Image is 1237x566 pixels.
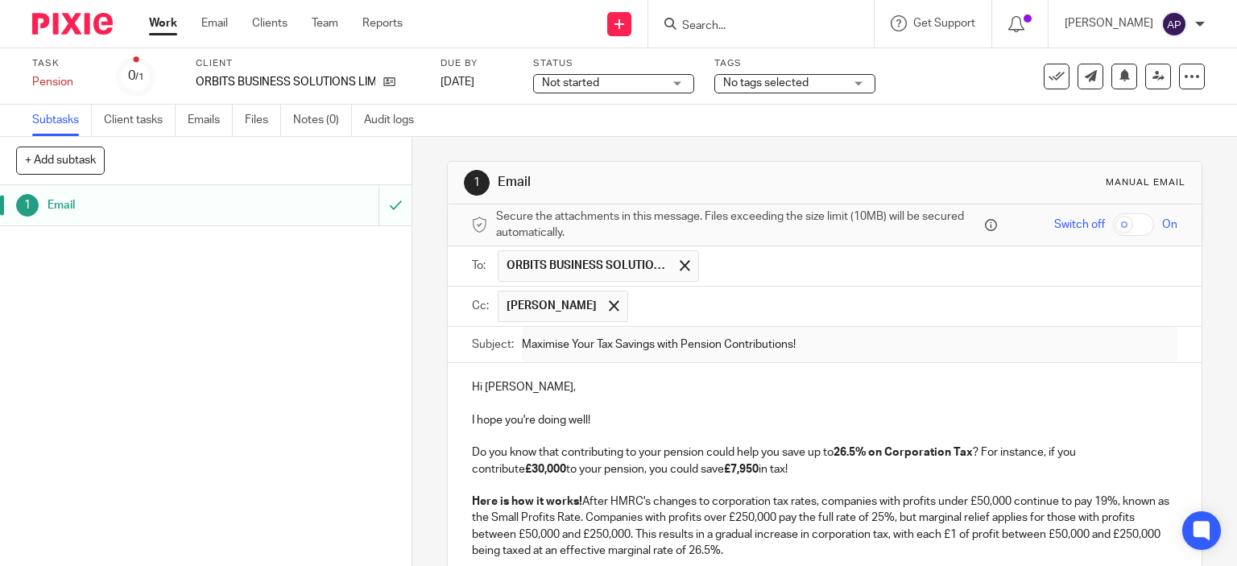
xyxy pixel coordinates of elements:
[472,298,490,314] label: Cc:
[16,147,105,174] button: + Add subtask
[1065,15,1153,31] p: [PERSON_NAME]
[32,57,97,70] label: Task
[32,13,113,35] img: Pixie
[135,72,144,81] small: /1
[1162,217,1177,233] span: On
[48,193,258,217] h1: Email
[201,15,228,31] a: Email
[472,379,1178,395] p: Hi [PERSON_NAME],
[441,57,513,70] label: Due by
[472,258,490,274] label: To:
[362,15,403,31] a: Reports
[1106,176,1185,189] div: Manual email
[1161,11,1187,37] img: svg%3E
[533,57,694,70] label: Status
[464,170,490,196] div: 1
[1054,217,1105,233] span: Switch off
[32,74,97,90] div: Pension
[498,174,858,191] h1: Email
[16,194,39,217] div: 1
[507,258,668,274] span: ORBITS BUSINESS SOLUTIONS LIMITED
[312,15,338,31] a: Team
[149,15,177,31] a: Work
[245,105,281,136] a: Files
[472,337,514,353] label: Subject:
[104,105,176,136] a: Client tasks
[542,77,599,89] span: Not started
[507,298,597,314] span: [PERSON_NAME]
[196,74,375,90] p: ORBITS BUSINESS SOLUTIONS LIMITED
[364,105,426,136] a: Audit logs
[724,464,759,475] strong: £7,950
[714,57,875,70] label: Tags
[496,209,982,242] span: Secure the attachments in this message. Files exceeding the size limit (10MB) will be secured aut...
[472,444,1178,477] p: Do you know that contributing to your pension could help you save up to ? For instance, if you co...
[128,67,144,85] div: 0
[472,412,1178,428] p: I hope you're doing well!
[834,447,973,458] strong: 26.5% on Corporation Tax
[188,105,233,136] a: Emails
[681,19,825,34] input: Search
[441,76,474,88] span: [DATE]
[472,494,1178,559] p: After HMRC's changes to corporation tax rates, companies with profits under £50,000 continue to p...
[196,57,420,70] label: Client
[293,105,352,136] a: Notes (0)
[525,464,566,475] strong: £30,000
[252,15,288,31] a: Clients
[723,77,809,89] span: No tags selected
[913,18,975,29] span: Get Support
[32,105,92,136] a: Subtasks
[472,496,582,507] strong: Here is how it works!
